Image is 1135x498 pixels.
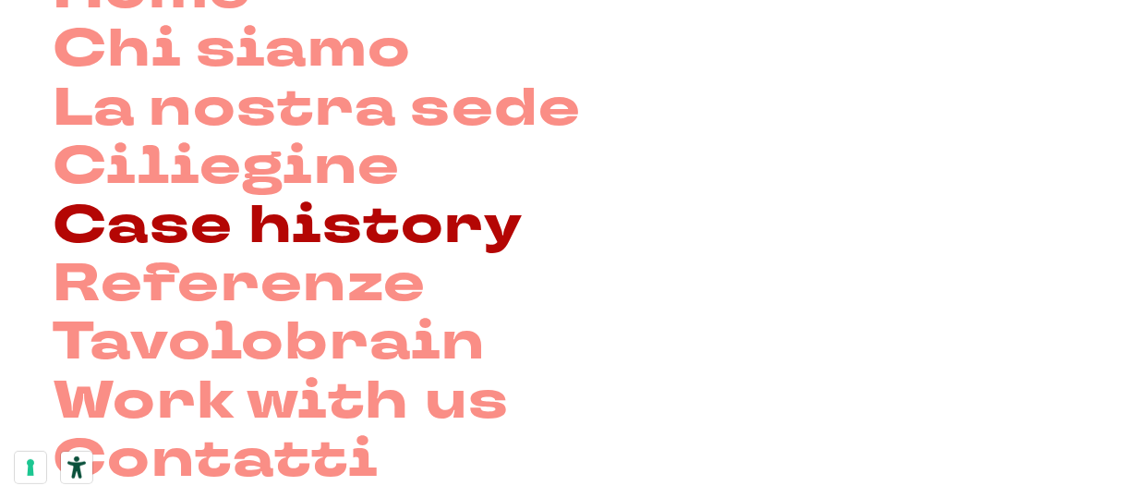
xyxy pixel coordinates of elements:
a: Case history [53,197,523,255]
a: La nostra sede [53,79,582,138]
button: Le tue preferenze relative al consenso per le tecnologie di tracciamento [15,452,46,483]
a: Contatti [53,431,380,489]
a: Referenze [53,255,427,313]
a: Chi siamo [53,20,412,79]
a: Work with us [53,372,509,431]
a: Tavolobrain [53,313,486,371]
button: Strumenti di accessibilità [61,452,92,483]
a: Ciliegine [53,138,401,196]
